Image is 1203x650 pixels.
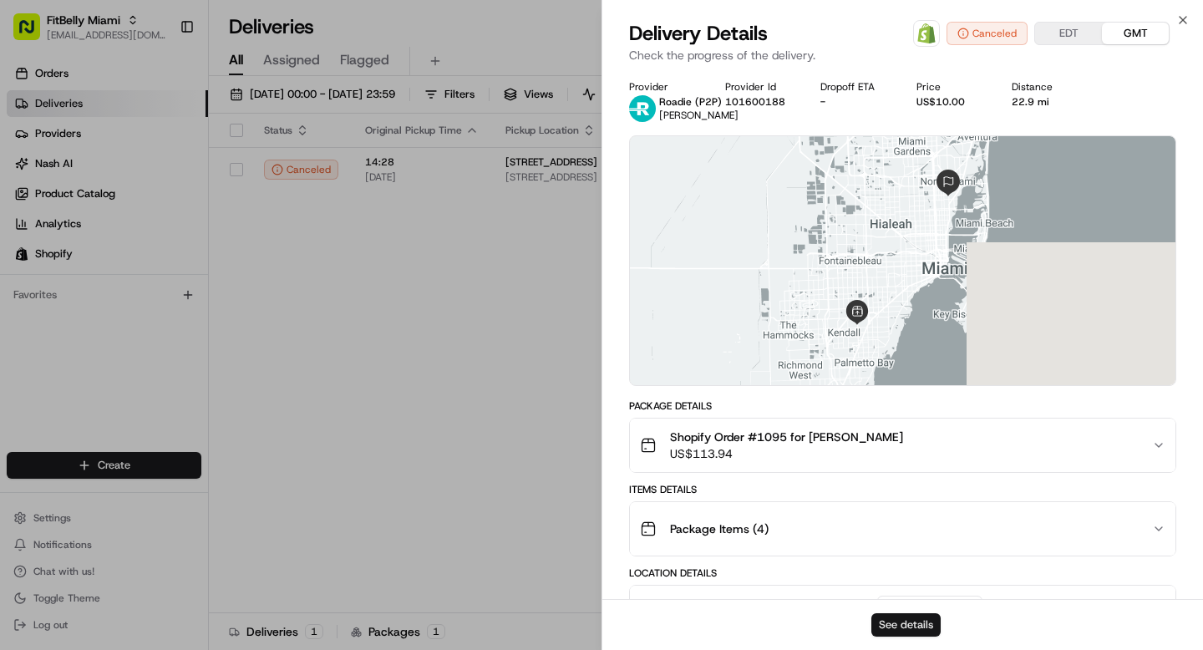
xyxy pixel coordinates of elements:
button: Shopify Order #1095 for [PERSON_NAME]US$113.94 [630,419,1175,472]
span: [PERSON_NAME] [659,109,739,122]
a: Shopify [913,20,940,47]
div: Start new chat [75,160,274,176]
div: - [820,95,890,109]
span: 14:28 [1109,597,1145,613]
a: 💻API Documentation [135,367,275,397]
button: Canceled [947,22,1028,45]
button: Start new chat [284,165,304,185]
div: Past conversations [17,217,107,231]
span: Delivery Details [629,20,768,47]
a: 📗Knowledge Base [10,367,135,397]
div: Package Details [629,399,1176,413]
div: Dropoff ETA [820,80,890,94]
div: 22.9 mi [1012,95,1081,109]
span: [DATE] [148,259,182,272]
div: US$10.00 [916,95,986,109]
button: See details [871,613,941,637]
span: • [139,259,145,272]
span: Knowledge Base [33,373,128,390]
span: • [225,304,231,317]
img: Nash [17,17,50,50]
div: 💻 [141,375,155,388]
button: EDT [1035,23,1102,44]
div: Price [916,80,986,94]
img: Grace Nketiah [17,243,43,270]
img: 1736555255976-a54dd68f-1ca7-489b-9aae-adbdc363a1c4 [33,260,47,273]
button: [STREET_ADDRESS][PERSON_NAME]10671017194714:28 [630,586,1175,641]
img: roadie-logo-v2.jpg [629,95,656,122]
span: Roadie (P2P) [659,95,722,109]
div: Location Details [629,566,1176,580]
div: Items Details [629,483,1176,496]
p: Welcome 👋 [17,67,304,94]
div: We're available if you need us! [75,176,230,190]
span: API Documentation [158,373,268,390]
button: GMT [1102,23,1169,44]
div: 📗 [17,375,30,388]
div: Distance [1012,80,1081,94]
img: 4920774857489_3d7f54699973ba98c624_72.jpg [35,160,65,190]
input: Clear [43,108,276,125]
button: 101600188 [725,95,785,109]
span: Pylon [166,414,202,427]
p: Check the progress of the delivery. [629,47,1176,63]
a: Powered byPylon [118,414,202,427]
img: Shopify [916,23,937,43]
span: [STREET_ADDRESS][PERSON_NAME] [670,597,874,613]
span: 106710171947 [896,598,977,612]
span: [PERSON_NAME] [PERSON_NAME] [52,304,221,317]
span: Package Items ( 4 ) [670,521,769,537]
span: [PERSON_NAME] [52,259,135,272]
button: See all [259,214,304,234]
span: [DATE] [234,304,268,317]
div: Provider [629,80,698,94]
span: US$113.94 [670,445,903,462]
button: Package Items (4) [630,502,1175,556]
img: 1736555255976-a54dd68f-1ca7-489b-9aae-adbdc363a1c4 [17,160,47,190]
img: Shah Alam [17,288,43,315]
div: Provider Id [725,80,794,94]
span: Shopify Order #1095 for [PERSON_NAME] [670,429,903,445]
